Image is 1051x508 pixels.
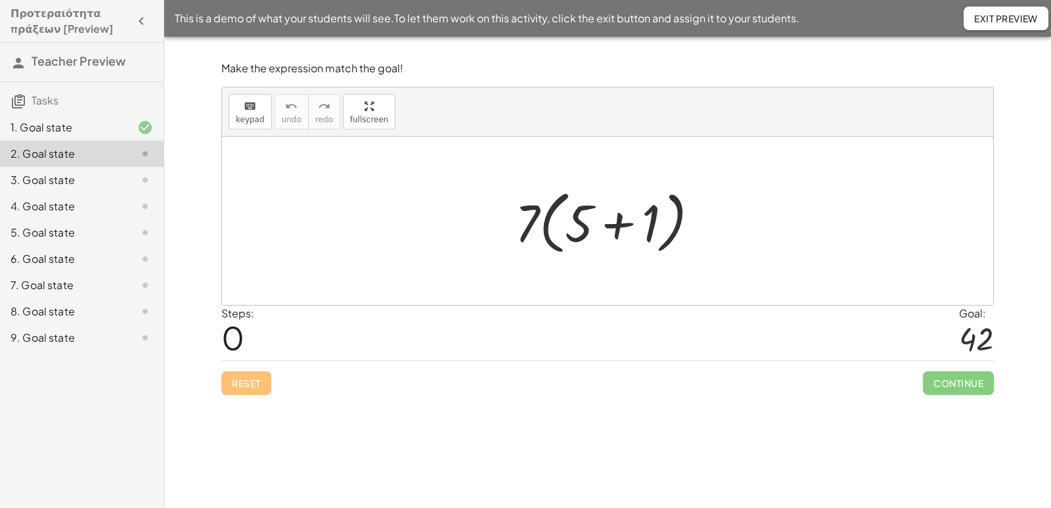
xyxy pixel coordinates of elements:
span: keypad [236,115,265,124]
span: redo [315,115,333,124]
i: Task not started. [137,225,153,241]
div: 7. Goal state [11,277,116,293]
div: 4. Goal state [11,198,116,214]
span: Tasks [32,93,58,107]
i: Task not started. [137,277,153,293]
div: 1. Goal state [11,120,116,135]
button: undoundo [275,94,309,129]
span: This is a demo of what your students will see. To let them work on this activity, click the exit ... [175,11,799,26]
div: 5. Goal state [11,225,116,241]
div: 2. Goal state [11,146,116,162]
div: 9. Goal state [11,330,116,346]
button: Exit Preview [964,7,1048,30]
h4: Προτεραιότητα πράξεων [Preview] [11,5,129,37]
i: Task not started. [137,146,153,162]
i: keyboard [244,99,256,114]
div: 8. Goal state [11,304,116,319]
p: Make the expression match the goal! [221,61,994,76]
button: fullscreen [343,94,395,129]
span: Teacher Preview [32,53,125,68]
div: Goal: [959,306,994,321]
span: fullscreen [350,115,388,124]
i: undo [285,99,298,114]
button: redoredo [308,94,340,129]
span: undo [282,115,302,124]
i: redo [318,99,330,114]
i: Task not started. [137,251,153,267]
span: Exit Preview [974,12,1038,24]
div: 6. Goal state [11,251,116,267]
i: Task not started. [137,172,153,188]
span: 0 [221,317,244,358]
button: keyboardkeypad [229,94,272,129]
i: Task not started. [137,198,153,214]
i: Task not started. [137,330,153,346]
div: 3. Goal state [11,172,116,188]
label: Steps: [221,306,254,320]
i: Task not started. [137,304,153,319]
i: Task finished and correct. [137,120,153,135]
